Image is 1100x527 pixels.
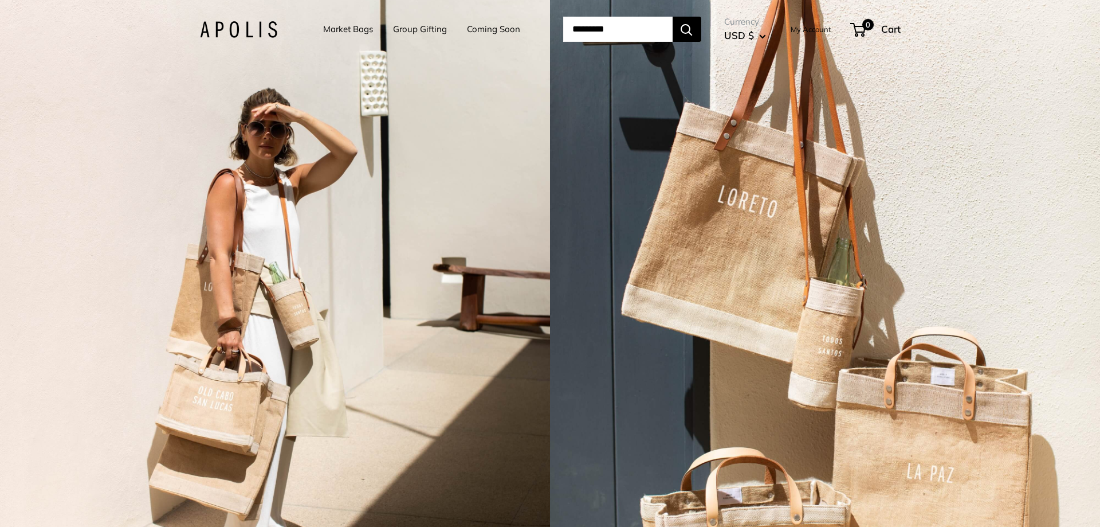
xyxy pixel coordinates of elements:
[393,21,447,37] a: Group Gifting
[724,14,766,30] span: Currency
[673,17,701,42] button: Search
[724,26,766,45] button: USD $
[467,21,520,37] a: Coming Soon
[881,23,901,35] span: Cart
[323,21,373,37] a: Market Bags
[791,22,831,36] a: My Account
[724,29,754,41] span: USD $
[851,20,901,38] a: 0 Cart
[862,19,873,30] span: 0
[563,17,673,42] input: Search...
[200,21,277,38] img: Apolis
